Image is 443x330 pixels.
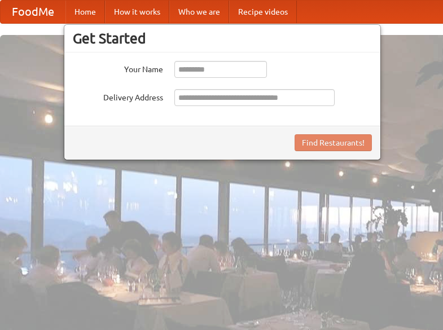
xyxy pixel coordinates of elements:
[73,61,163,75] label: Your Name
[229,1,297,23] a: Recipe videos
[65,1,105,23] a: Home
[295,134,372,151] button: Find Restaurants!
[1,1,65,23] a: FoodMe
[169,1,229,23] a: Who we are
[73,89,163,103] label: Delivery Address
[105,1,169,23] a: How it works
[73,30,372,47] h3: Get Started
